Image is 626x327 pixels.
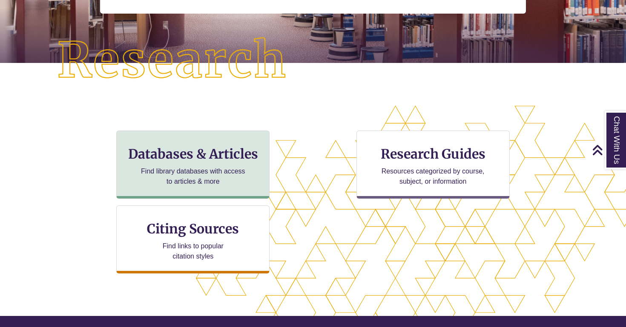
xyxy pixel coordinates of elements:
a: Databases & Articles Find library databases with access to articles & more [116,131,270,199]
p: Resources categorized by course, subject, or information [377,166,488,187]
h3: Databases & Articles [123,146,262,162]
a: Back to Top [592,144,624,156]
a: Citing Sources Find links to popular citation styles [116,205,270,273]
h3: Research Guides [364,146,503,162]
h3: Citing Sources [141,221,245,237]
img: Research [32,12,313,110]
a: Research Guides Resources categorized by course, subject, or information [356,131,510,199]
p: Find library databases with access to articles & more [138,166,249,187]
p: Find links to popular citation styles [152,241,235,262]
